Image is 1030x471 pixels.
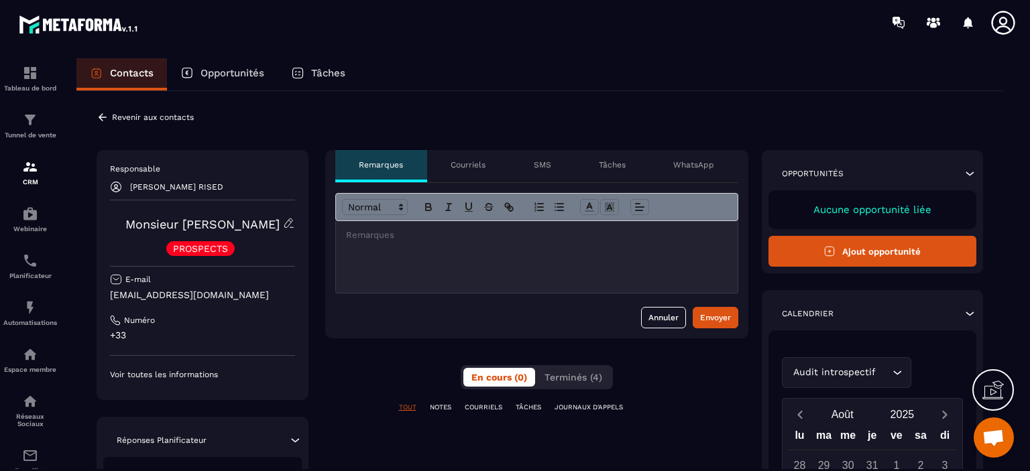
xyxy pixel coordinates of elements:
[909,426,933,450] div: sa
[359,159,403,170] p: Remarques
[836,426,860,450] div: me
[3,102,57,149] a: formationformationTunnel de vente
[465,403,502,412] p: COURRIELS
[3,336,57,383] a: automationsautomationsEspace membre
[22,299,38,316] img: automations
[516,403,541,412] p: TÂCHES
[673,159,714,170] p: WhatsApp
[3,55,57,102] a: formationformationTableau de bord
[112,113,194,122] p: Revenir aux contacts
[3,413,57,427] p: Réseaux Sociaux
[555,403,623,412] p: JOURNAUX D'APPELS
[124,315,155,326] p: Numéro
[700,311,731,324] div: Envoyer
[3,243,57,289] a: schedulerschedulerPlanificateur
[545,372,602,383] span: Terminés (4)
[693,307,738,328] button: Envoyer
[782,357,911,388] div: Search for option
[3,319,57,326] p: Automatisations
[860,426,884,450] div: je
[110,67,154,79] p: Contacts
[430,403,451,412] p: NOTES
[3,366,57,373] p: Espace membre
[3,225,57,232] p: Webinaire
[879,365,889,380] input: Search for option
[22,253,38,269] img: scheduler
[311,67,345,79] p: Tâches
[22,159,38,175] img: formation
[3,149,57,196] a: formationformationCRM
[130,182,223,192] p: [PERSON_NAME] RISED
[463,368,535,387] button: En cours (0)
[599,159,626,170] p: Tâches
[768,236,977,267] button: Ajout opportunité
[76,58,167,90] a: Contacts
[788,405,813,423] button: Previous month
[110,289,295,301] p: [EMAIL_ADDRESS][DOMAIN_NAME]
[974,417,1014,458] a: Ouvrir le chat
[932,405,957,423] button: Next month
[173,244,228,253] p: PROSPECTS
[451,159,485,170] p: Courriels
[19,12,139,36] img: logo
[787,426,811,450] div: lu
[782,308,834,319] p: Calendrier
[3,84,57,92] p: Tableau de bord
[22,65,38,81] img: formation
[201,67,264,79] p: Opportunités
[812,426,836,450] div: ma
[3,178,57,186] p: CRM
[884,426,909,450] div: ve
[3,289,57,336] a: automationsautomationsAutomatisations
[933,426,957,450] div: di
[117,435,207,446] p: Réponses Planificateur
[125,274,151,285] p: E-mail
[110,163,295,174] p: Responsable
[3,196,57,243] a: automationsautomationsWebinaire
[110,369,295,380] p: Voir toutes les informations
[782,204,964,216] p: Aucune opportunité liée
[782,168,844,179] p: Opportunités
[813,403,872,426] button: Open months overlay
[3,131,57,139] p: Tunnel de vente
[3,383,57,438] a: social-networksocial-networkRéseaux Sociaux
[22,346,38,362] img: automations
[125,217,280,231] a: Monsieur [PERSON_NAME]
[278,58,359,90] a: Tâches
[22,206,38,222] img: automations
[641,307,686,328] button: Annuler
[534,159,551,170] p: SMS
[399,403,416,412] p: TOUT
[536,368,610,387] button: Terminés (4)
[22,393,38,409] img: social-network
[167,58,278,90] a: Opportunités
[791,365,879,380] span: Audit introspectif
[110,329,295,342] p: +33
[22,448,38,464] img: email
[471,372,527,383] span: En cours (0)
[3,272,57,279] p: Planificateur
[22,112,38,128] img: formation
[872,403,932,426] button: Open years overlay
